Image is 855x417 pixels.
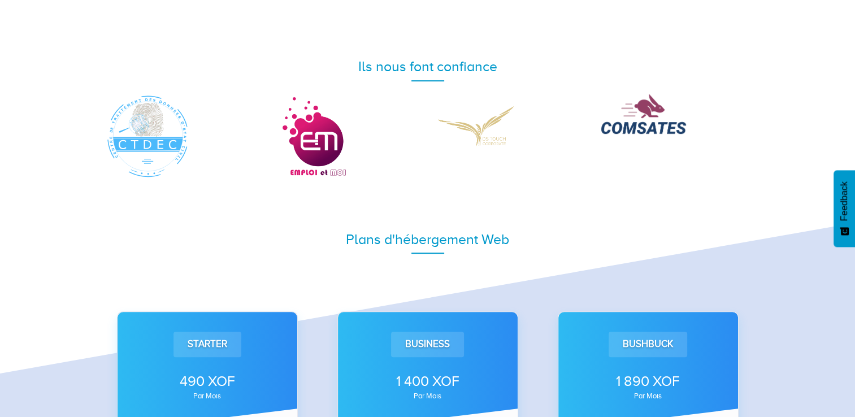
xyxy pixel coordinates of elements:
[106,94,190,179] img: CTDEC
[436,94,521,158] img: DS Corporate
[173,332,241,357] div: Starter
[574,371,723,392] div: 1 890 XOF
[601,94,686,134] img: COMSATES
[798,360,841,403] iframe: Drift Widget Chat Controller
[133,393,282,399] div: par mois
[834,170,855,247] button: Feedback - Afficher l’enquête
[391,332,464,357] div: Business
[106,57,750,77] div: Ils nous font confiance
[353,393,502,399] div: par mois
[574,393,723,399] div: par mois
[353,371,502,392] div: 1 400 XOF
[106,229,750,250] div: Plans d'hébergement Web
[839,181,849,221] span: Feedback
[133,371,282,392] div: 490 XOF
[271,94,355,179] img: Emploi et Moi
[609,332,687,357] div: Bushbuck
